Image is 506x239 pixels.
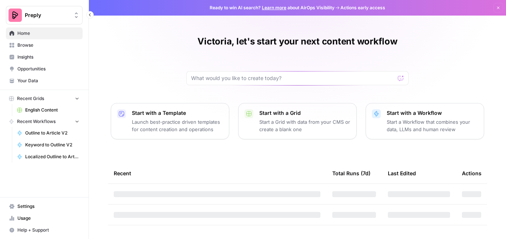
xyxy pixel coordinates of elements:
[462,163,482,183] div: Actions
[132,109,223,117] p: Start with a Template
[17,95,44,102] span: Recent Grids
[17,54,79,60] span: Insights
[6,224,83,236] button: Help + Support
[388,163,416,183] div: Last Edited
[262,5,286,10] a: Learn more
[340,4,385,11] span: Actions early access
[259,118,350,133] p: Start a Grid with data from your CMS or create a blank one
[25,11,70,19] span: Preply
[197,36,397,47] h1: Victoria, let's start your next content workflow
[114,163,320,183] div: Recent
[25,142,79,148] span: Keyword to Outline V2
[9,9,22,22] img: Preply Logo
[6,116,83,127] button: Recent Workflows
[210,4,334,11] span: Ready to win AI search? about AirOps Visibility
[25,107,79,113] span: English Content
[14,127,83,139] a: Outline to Article V2
[14,139,83,151] a: Keyword to Outline V2
[6,200,83,212] a: Settings
[25,153,79,160] span: Localized Outline to Article
[17,215,79,222] span: Usage
[366,103,484,139] button: Start with a WorkflowStart a Workflow that combines your data, LLMs and human review
[17,118,56,125] span: Recent Workflows
[6,63,83,75] a: Opportunities
[6,6,83,24] button: Workspace: Preply
[191,74,395,82] input: What would you like to create today?
[17,30,79,37] span: Home
[6,93,83,104] button: Recent Grids
[132,118,223,133] p: Launch best-practice driven templates for content creation and operations
[387,109,478,117] p: Start with a Workflow
[17,77,79,84] span: Your Data
[387,118,478,133] p: Start a Workflow that combines your data, LLMs and human review
[6,212,83,224] a: Usage
[17,42,79,49] span: Browse
[6,27,83,39] a: Home
[17,203,79,210] span: Settings
[6,39,83,51] a: Browse
[6,75,83,87] a: Your Data
[238,103,357,139] button: Start with a GridStart a Grid with data from your CMS or create a blank one
[259,109,350,117] p: Start with a Grid
[111,103,229,139] button: Start with a TemplateLaunch best-practice driven templates for content creation and operations
[332,163,370,183] div: Total Runs (7d)
[17,227,79,233] span: Help + Support
[6,51,83,63] a: Insights
[25,130,79,136] span: Outline to Article V2
[14,104,83,116] a: English Content
[17,66,79,72] span: Opportunities
[14,151,83,163] a: Localized Outline to Article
